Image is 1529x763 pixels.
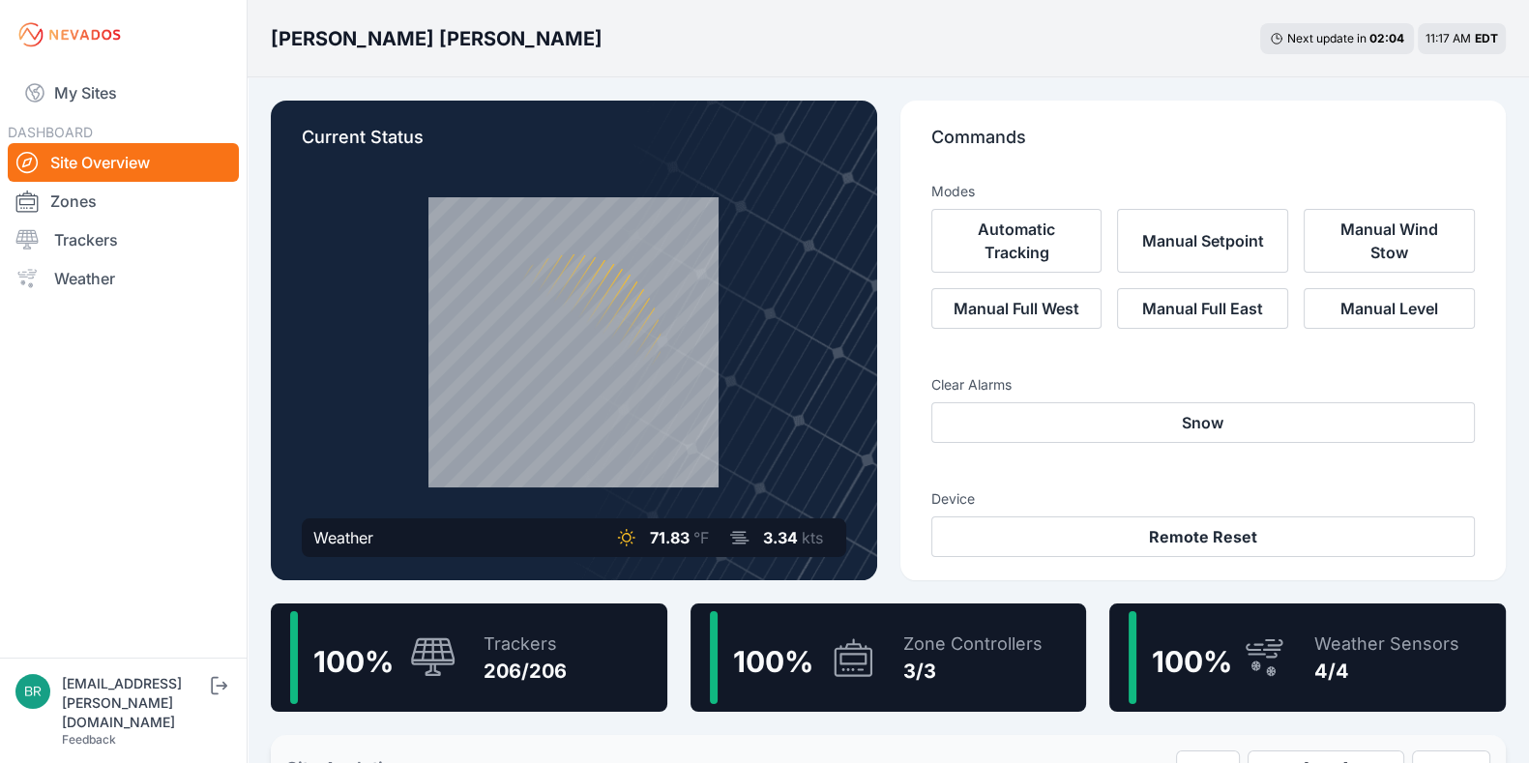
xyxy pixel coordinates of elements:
[650,528,690,547] span: 71.83
[302,124,846,166] p: Current Status
[1426,31,1471,45] span: 11:17 AM
[62,674,207,732] div: [EMAIL_ADDRESS][PERSON_NAME][DOMAIN_NAME]
[8,143,239,182] a: Site Overview
[1314,631,1459,658] div: Weather Sensors
[1109,603,1506,712] a: 100%Weather Sensors4/4
[931,375,1476,395] h3: Clear Alarms
[691,603,1087,712] a: 100%Zone Controllers3/3
[763,528,798,547] span: 3.34
[15,674,50,709] img: brayden.sanford@nevados.solar
[931,124,1476,166] p: Commands
[8,259,239,298] a: Weather
[903,658,1043,685] div: 3/3
[15,19,124,50] img: Nevados
[802,528,823,547] span: kts
[693,528,709,547] span: °F
[484,658,567,685] div: 206/206
[931,402,1476,443] button: Snow
[1117,209,1288,273] button: Manual Setpoint
[1475,31,1498,45] span: EDT
[313,644,394,679] span: 100 %
[313,526,373,549] div: Weather
[1304,288,1475,329] button: Manual Level
[1287,31,1367,45] span: Next update in
[1304,209,1475,273] button: Manual Wind Stow
[931,516,1476,557] button: Remote Reset
[931,209,1103,273] button: Automatic Tracking
[733,644,813,679] span: 100 %
[271,603,667,712] a: 100%Trackers206/206
[8,70,239,116] a: My Sites
[484,631,567,658] div: Trackers
[8,182,239,220] a: Zones
[1369,31,1404,46] div: 02 : 04
[62,732,116,747] a: Feedback
[8,124,93,140] span: DASHBOARD
[271,14,603,64] nav: Breadcrumb
[1152,644,1232,679] span: 100 %
[1314,658,1459,685] div: 4/4
[931,489,1476,509] h3: Device
[931,288,1103,329] button: Manual Full West
[1117,288,1288,329] button: Manual Full East
[271,25,603,52] h3: [PERSON_NAME] [PERSON_NAME]
[903,631,1043,658] div: Zone Controllers
[8,220,239,259] a: Trackers
[931,182,975,201] h3: Modes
